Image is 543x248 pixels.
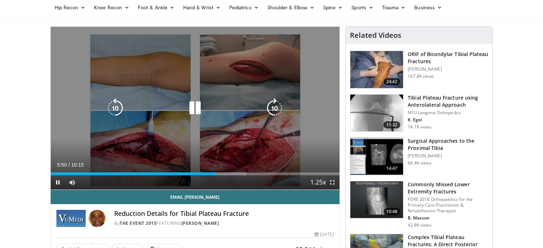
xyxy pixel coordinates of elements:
a: [PERSON_NAME] [181,220,219,226]
p: 74.1K views [408,124,431,130]
img: 9nZFQMepuQiumqNn4xMDoxOjBzMTt2bJ.150x105_q85_crop-smart_upscale.jpg [350,95,403,132]
div: By FEATURING [114,220,334,227]
a: Email [PERSON_NAME] [51,190,340,204]
h3: Tibial Plateau Fracture using Anterolateral Approach [408,94,488,108]
button: Fullscreen [325,175,340,189]
span: / [69,162,70,168]
img: Avatar [89,210,106,227]
a: Spine [319,0,347,15]
h3: ORIF of Bicondylar Tibial Plateau Fractures [408,51,488,65]
a: Shoulder & Elbow [263,0,319,15]
a: 10:48 Commonly Missed Lower Extremity Fractures FORE 2018 Orthopaedics for the Primary Care Pract... [350,181,488,228]
button: Playback Rate [311,175,325,189]
h3: Surgical Approaches to the Proximal Tibia [408,137,488,152]
video-js: Video Player [51,27,340,190]
a: Business [410,0,446,15]
a: Hip Recon [50,0,90,15]
span: 10:48 [383,208,401,215]
div: [DATE] [315,231,334,238]
img: Levy_Tib_Plat_100000366_3.jpg.150x105_q85_crop-smart_upscale.jpg [350,51,403,88]
span: 11:32 [383,121,401,128]
a: 14:47 Surgical Approaches to the Proximal Tibia [PERSON_NAME] 68.4K views [350,137,488,175]
a: Foot & Ankle [134,0,179,15]
span: 24:42 [383,78,401,85]
h4: Related Videos [350,31,401,40]
div: Progress Bar [51,172,340,175]
img: DA_UIUPltOAJ8wcH4xMDoxOjB1O8AjAz.150x105_q85_crop-smart_upscale.jpg [350,138,403,175]
p: 68.4K views [408,160,431,166]
a: The Event 2015 [120,220,156,226]
p: 167.8K views [408,74,434,79]
img: The Event 2015 [56,210,86,227]
span: 14:47 [383,165,401,172]
a: Sports [347,0,378,15]
p: B. Maxson [408,215,488,221]
a: Knee Recon [90,0,134,15]
p: 42.8K views [408,222,431,228]
a: Trauma [378,0,410,15]
p: FORE 2018 Orthopaedics for the Primary Care Practitioner & Rehabilitation Therapist [408,197,488,214]
img: 4aa379b6-386c-4fb5-93ee-de5617843a87.150x105_q85_crop-smart_upscale.jpg [350,181,403,218]
span: 10:15 [71,162,84,168]
button: Pause [51,175,65,189]
h4: Reduction Details for Tibial Plateau Fracture [114,210,334,218]
a: Hand & Wrist [179,0,225,15]
p: NYU Langone Orthopedics [408,110,488,116]
a: 24:42 ORIF of Bicondylar Tibial Plateau Fractures [PERSON_NAME] 167.8K views [350,51,488,88]
p: [PERSON_NAME] [408,153,488,159]
button: Mute [65,175,79,189]
h3: Commonly Missed Lower Extremity Fractures [408,181,488,195]
a: 11:32 Tibial Plateau Fracture using Anterolateral Approach NYU Langone Orthopedics K. Egol 74.1K ... [350,94,488,132]
span: 5:50 [57,162,67,168]
a: Pediatrics [225,0,263,15]
p: [PERSON_NAME] [408,66,488,72]
p: K. Egol [408,117,488,123]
